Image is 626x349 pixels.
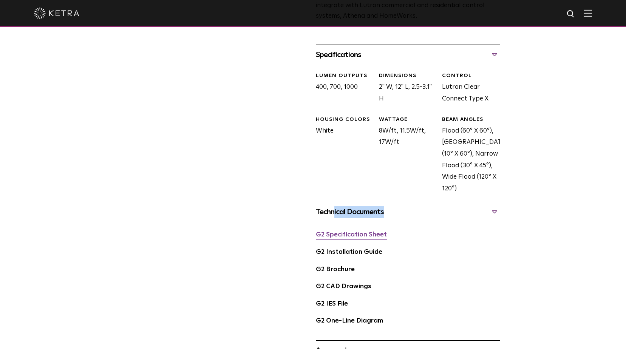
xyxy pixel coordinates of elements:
[34,8,79,19] img: ketra-logo-2019-white
[442,72,499,80] div: CONTROL
[310,72,373,105] div: 400, 700, 1000
[316,301,348,307] a: G2 IES File
[436,116,499,195] div: Flood (60° X 60°), [GEOGRAPHIC_DATA] (10° X 60°), Narrow Flood (30° X 45°), Wide Flood (120° X 120°)
[316,232,387,238] a: G2 Specification Sheet
[316,266,355,273] a: G2 Brochure
[373,72,436,105] div: 2" W, 12" L, 2.5-3.1" H
[316,116,373,124] div: HOUSING COLORS
[316,206,500,218] div: Technical Documents
[316,249,382,255] a: G2 Installation Guide
[566,9,576,19] img: search icon
[584,9,592,17] img: Hamburger%20Nav.svg
[310,116,373,195] div: White
[373,116,436,195] div: 8W/ft, 11.5W/ft, 17W/ft
[379,116,436,124] div: WATTAGE
[316,49,500,61] div: Specifications
[316,283,371,290] a: G2 CAD Drawings
[442,116,499,124] div: BEAM ANGLES
[316,318,383,324] a: G2 One-Line Diagram
[316,72,373,80] div: LUMEN OUTPUTS
[436,72,499,105] div: Lutron Clear Connect Type X
[379,72,436,80] div: DIMENSIONS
